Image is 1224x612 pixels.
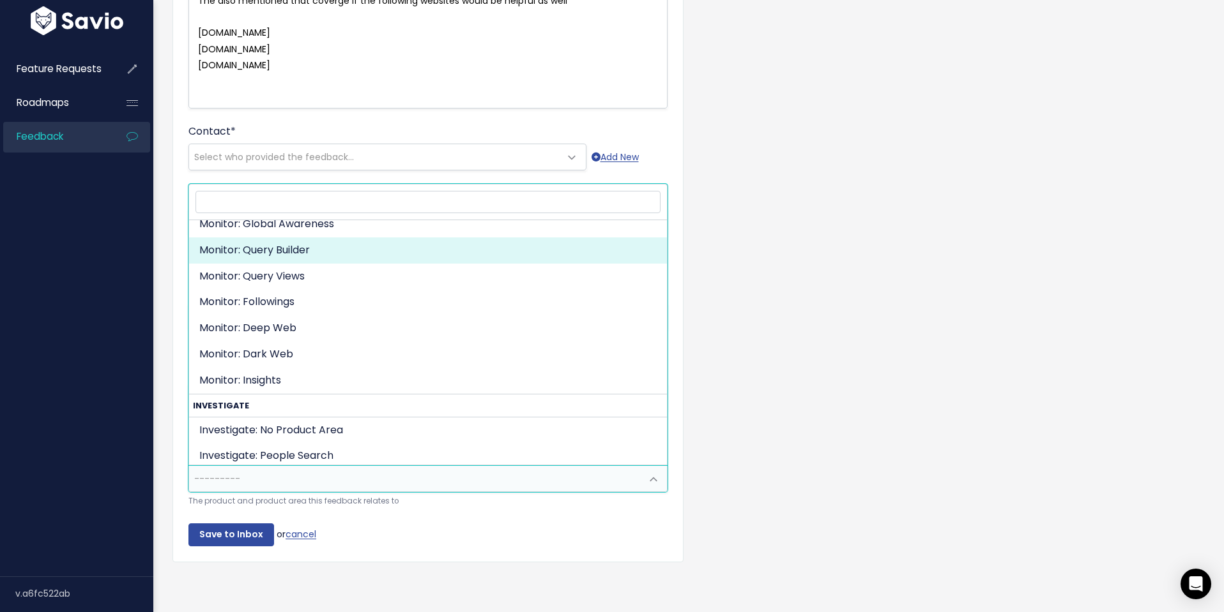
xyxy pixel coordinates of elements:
span: Select who provided the feedback... [194,151,354,163]
div: Open Intercom Messenger [1181,569,1211,599]
div: v.a6fc522ab [15,577,153,610]
li: Monitor: Deep Web [189,315,667,341]
li: Investigate [189,394,667,548]
a: Feedback [3,122,106,151]
span: [DOMAIN_NAME] [198,59,270,71]
li: Monitor: Query Builder [189,237,667,264]
li: Monitor: Insights [189,368,667,394]
strong: Investigate [189,394,667,417]
span: Feature Requests [17,62,102,75]
li: Monitor: Global Awareness [189,211,667,237]
small: The product and product area this feedback relates to [188,495,668,508]
label: Contact [188,124,236,139]
a: Add New [592,149,639,165]
span: Roadmaps [17,96,69,109]
a: Feature Requests [3,54,106,84]
input: Save to Inbox [188,523,274,546]
span: [DOMAIN_NAME] [198,43,270,56]
img: logo-white.9d6f32f41409.svg [27,6,126,34]
span: [DOMAIN_NAME] [198,26,270,39]
li: Investigate: No Product Area [189,417,667,444]
li: Monitor: Query Views [189,264,667,290]
span: --------- [194,472,240,485]
span: Feedback [17,130,63,143]
li: Investigate: People Search [189,443,667,469]
a: cancel [286,528,316,541]
li: Monitor [189,162,667,394]
a: Roadmaps [3,88,106,117]
li: Monitor: Dark Web [189,341,667,368]
li: Monitor: Followings [189,289,667,315]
